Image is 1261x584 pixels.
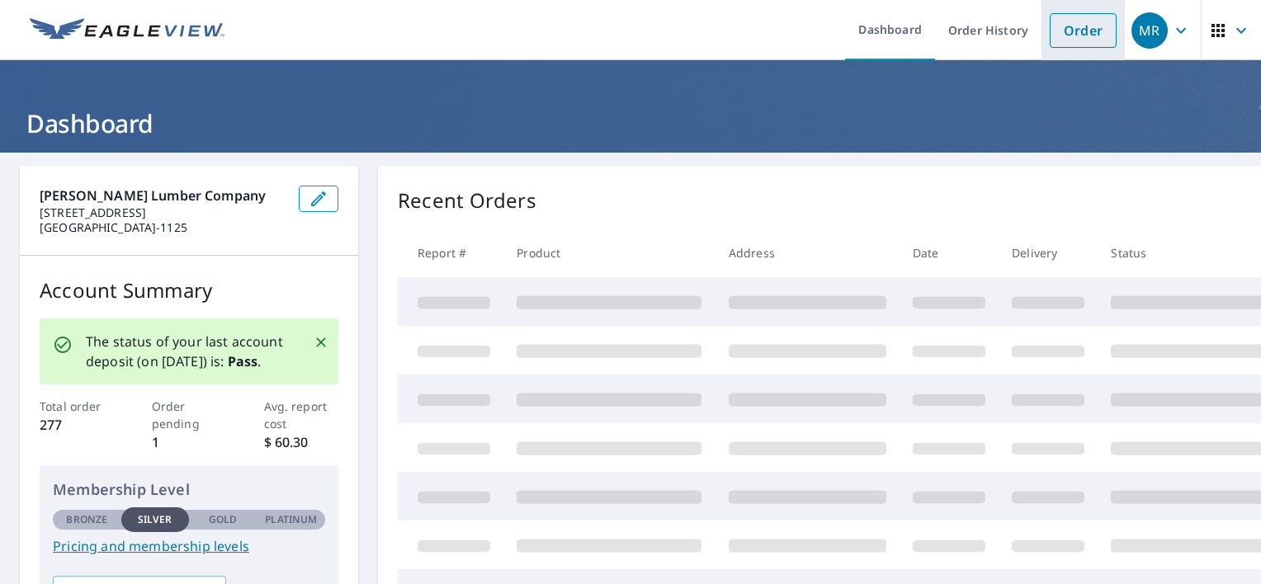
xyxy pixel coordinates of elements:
[264,432,339,452] p: $ 60.30
[398,228,503,277] th: Report #
[209,512,237,527] p: Gold
[264,398,339,432] p: Avg. report cost
[20,106,1241,140] h1: Dashboard
[40,276,338,305] p: Account Summary
[152,398,227,432] p: Order pending
[40,186,286,205] p: [PERSON_NAME] Lumber Company
[53,536,325,556] a: Pricing and membership levels
[152,432,227,452] p: 1
[40,220,286,235] p: [GEOGRAPHIC_DATA]-1125
[40,415,115,435] p: 277
[40,398,115,415] p: Total order
[310,332,332,353] button: Close
[66,512,107,527] p: Bronze
[86,332,294,371] p: The status of your last account deposit (on [DATE]) is: .
[716,228,900,277] th: Address
[138,512,172,527] p: Silver
[900,228,999,277] th: Date
[265,512,317,527] p: Platinum
[398,186,536,215] p: Recent Orders
[40,205,286,220] p: [STREET_ADDRESS]
[503,228,715,277] th: Product
[1050,13,1117,48] a: Order
[30,18,224,43] img: EV Logo
[228,352,258,370] b: Pass
[1131,12,1168,49] div: MR
[53,478,325,501] p: Membership Level
[999,228,1098,277] th: Delivery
